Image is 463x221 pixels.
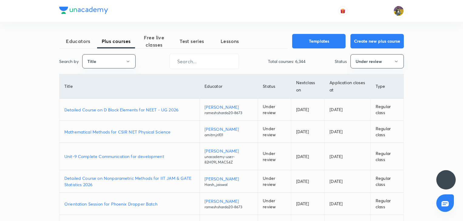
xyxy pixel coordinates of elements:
p: [PERSON_NAME] [204,198,253,204]
span: Educators [59,38,97,45]
th: Title [59,74,199,99]
td: Regular class [370,193,404,215]
th: Educator [199,74,258,99]
th: Type [370,74,404,99]
input: Search... [170,54,238,69]
p: Status [335,58,347,64]
td: [DATE] [325,99,371,121]
span: Test series [173,38,211,45]
td: [DATE] [291,193,325,215]
th: Application closes at [325,74,371,99]
td: [DATE] [291,143,325,170]
td: Under review [258,143,291,170]
a: [PERSON_NAME]Harsh_jaiswal [204,176,253,187]
th: Status [258,74,291,99]
p: Search by [59,58,79,64]
a: Detailed Course on Nonparametric Methods for IIT JAM & GATE Statistics 2026 [64,175,194,188]
span: Free live classes [135,34,173,48]
p: Harsh_jaiswal [204,182,253,187]
p: [PERSON_NAME] [204,176,253,182]
td: Regular class [370,99,404,121]
span: Lessons [211,38,249,45]
a: Company Logo [59,7,108,15]
td: Under review [258,193,291,215]
td: Under review [258,121,291,143]
button: Templates [292,34,346,48]
td: Under review [258,99,291,121]
a: [PERSON_NAME]amitrnjn101 [204,126,253,138]
a: Orientation Session for Phoenix Dropper Batch [64,201,194,207]
img: sajan k [394,6,404,16]
a: [PERSON_NAME]unacademy-user-82H09LMAC54Z [204,148,253,165]
img: avatar [340,8,346,14]
td: Regular class [370,170,404,193]
img: ttu [442,176,450,183]
p: unacademy-user-82H09LMAC54Z [204,154,253,165]
td: [DATE] [325,121,371,143]
td: Regular class [370,143,404,170]
button: Under review [350,54,404,68]
td: Under review [258,170,291,193]
td: [DATE] [325,170,371,193]
a: Detailed Course on D Block Elements for NEET - UG 2026 [64,107,194,113]
a: [PERSON_NAME]rameshsharda20-8673 [204,198,253,210]
td: [DATE] [325,193,371,215]
td: [DATE] [291,121,325,143]
td: [DATE] [325,143,371,170]
button: avatar [338,6,348,16]
td: Regular class [370,121,404,143]
p: Total courses: 6,344 [268,58,306,64]
p: amitrnjn101 [204,132,253,138]
p: [PERSON_NAME] [204,104,253,110]
p: rameshsharda20-8673 [204,204,253,210]
img: Company Logo [59,7,108,14]
button: Create new plus course [350,34,404,48]
th: Next class on [291,74,325,99]
p: [PERSON_NAME] [204,148,253,154]
td: [DATE] [291,170,325,193]
button: Title [82,54,136,68]
p: [PERSON_NAME] [204,126,253,132]
a: Unit-9 Complete Communication for development [64,153,194,160]
a: Mathematical Methods for CSIR NET Physical Science [64,129,194,135]
td: [DATE] [291,99,325,121]
span: Plus courses [97,38,135,45]
p: rameshsharda20-8673 [204,110,253,116]
a: [PERSON_NAME]rameshsharda20-8673 [204,104,253,116]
